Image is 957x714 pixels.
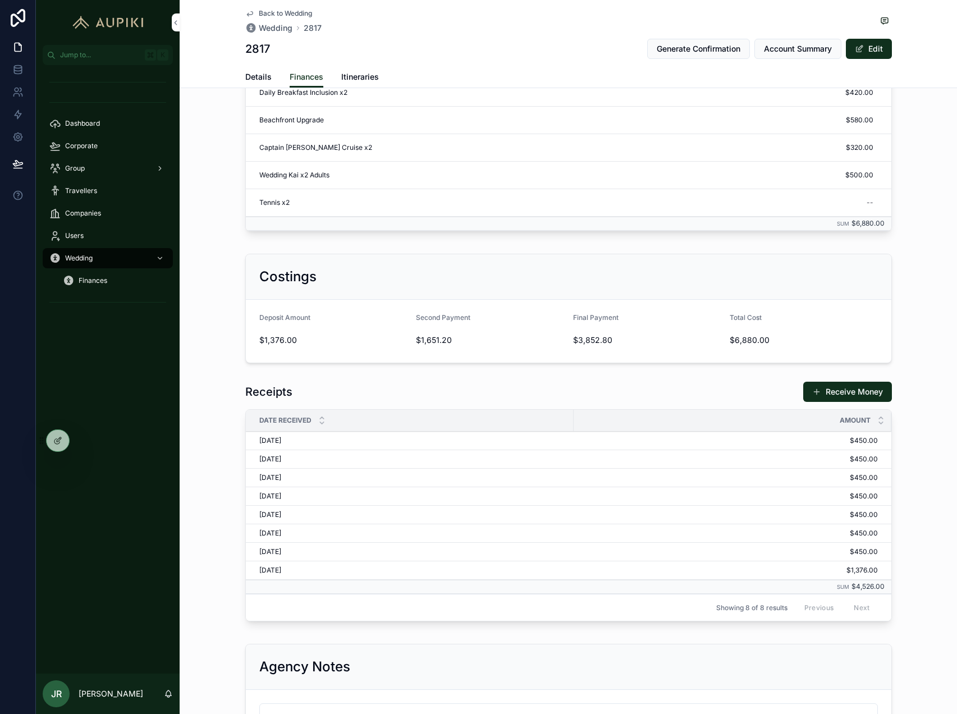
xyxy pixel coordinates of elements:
a: $450.00 [574,547,878,556]
button: Jump to...K [43,45,173,65]
img: App logo [67,13,149,31]
a: Companies [43,203,173,223]
button: Account Summary [754,39,841,59]
span: Final Payment [573,313,619,322]
span: Back to Wedding [259,9,312,18]
a: $1,376.00 [574,566,878,575]
a: Dashboard [43,113,173,134]
span: $320.00 [598,143,873,152]
button: Receive Money [803,382,892,402]
a: $450.00 [574,436,878,445]
span: Captain [PERSON_NAME] Cruise x2 [259,143,372,152]
a: Daily Breakfast Inclusion x2 [259,88,587,97]
span: Amount [840,416,871,425]
a: Users [43,226,173,246]
a: $580.00 [594,111,878,129]
a: [DATE] [259,566,567,575]
a: Wedding Kai x2 Adults [259,171,587,180]
a: $420.00 [594,84,878,102]
a: Back to Wedding [245,9,312,18]
a: Itineraries [341,67,379,89]
span: [DATE] [259,455,281,464]
span: $500.00 [598,171,873,180]
a: Beachfront Upgrade [259,116,587,125]
span: Wedding Kai x2 Adults [259,171,329,180]
span: Group [65,164,85,173]
span: Finances [79,276,107,285]
span: Beachfront Upgrade [259,116,324,125]
span: Second Payment [416,313,470,322]
span: [DATE] [259,473,281,482]
a: -- [594,194,878,212]
span: $1,651.20 [416,335,564,346]
span: $1,376.00 [259,335,407,346]
a: [DATE] [259,510,567,519]
span: K [158,51,167,60]
a: Wedding [245,22,292,34]
span: [DATE] [259,510,281,519]
span: [DATE] [259,566,281,575]
span: Finances [290,71,323,83]
span: $420.00 [598,88,873,97]
span: Travellers [65,186,97,195]
a: $450.00 [574,455,878,464]
span: $4,526.00 [851,582,885,591]
span: Companies [65,209,101,218]
h1: 2817 [245,41,270,57]
a: $450.00 [574,473,878,482]
span: Jump to... [60,51,140,60]
span: Generate Confirmation [657,43,740,54]
span: Users [65,231,84,240]
a: Finances [290,67,323,88]
a: Finances [56,271,173,291]
span: [DATE] [259,492,281,501]
span: $3,852.80 [573,335,721,346]
a: Details [245,67,272,89]
h2: Agency Notes [259,658,350,676]
span: [DATE] [259,547,281,556]
a: Corporate [43,136,173,156]
span: Wedding [259,22,292,34]
span: Daily Breakfast Inclusion x2 [259,88,347,97]
a: $450.00 [574,529,878,538]
div: scrollable content [36,65,180,326]
span: Showing 8 of 8 results [716,603,787,612]
small: Sum [837,221,849,227]
span: JR [51,687,62,701]
small: Sum [837,584,849,590]
a: $450.00 [574,510,878,519]
a: [DATE] [259,547,567,556]
span: Itineraries [341,71,379,83]
span: Account Summary [764,43,832,54]
span: Dashboard [65,119,100,128]
p: [PERSON_NAME] [79,688,143,699]
span: $580.00 [598,116,873,125]
span: $450.00 [574,492,878,501]
button: Generate Confirmation [647,39,750,59]
a: Group [43,158,173,178]
span: [DATE] [259,436,281,445]
span: Corporate [65,141,98,150]
a: [DATE] [259,436,567,445]
a: Captain [PERSON_NAME] Cruise x2 [259,143,587,152]
span: Details [245,71,272,83]
a: [DATE] [259,492,567,501]
h1: Receipts [245,384,292,400]
span: Tennis x2 [259,198,290,207]
button: Edit [846,39,892,59]
a: [DATE] [259,473,567,482]
a: 2817 [304,22,322,34]
a: $500.00 [594,166,878,184]
span: [DATE] [259,529,281,538]
a: [DATE] [259,455,567,464]
div: -- [867,198,873,207]
a: Wedding [43,248,173,268]
span: Wedding [65,254,93,263]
